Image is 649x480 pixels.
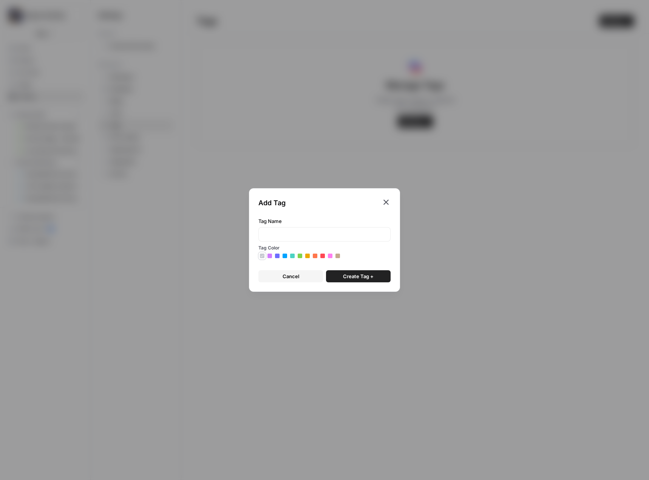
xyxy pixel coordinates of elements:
label: Tag Name [258,217,391,225]
div: Tag Color [258,245,391,251]
span: Create Tag + [343,273,374,280]
span: Cancel [283,273,299,280]
h1: Add Tag [258,198,382,208]
button: Cancel [258,270,323,282]
button: Create Tag + [326,270,391,282]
